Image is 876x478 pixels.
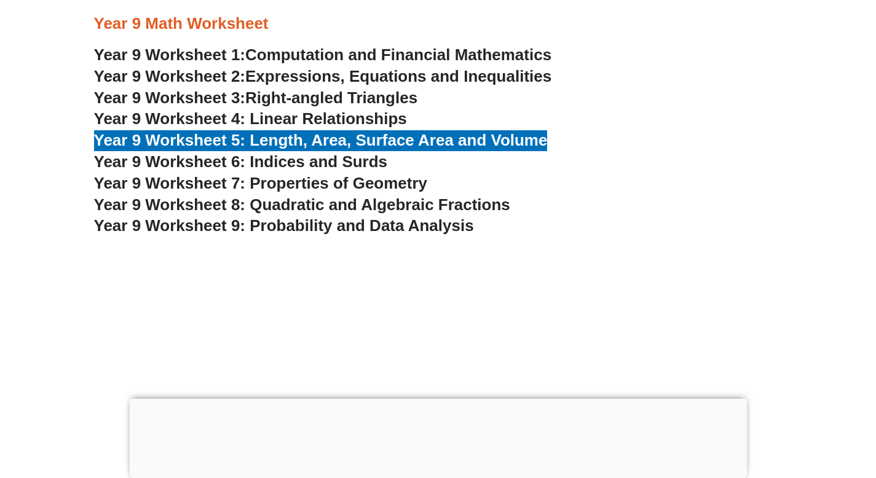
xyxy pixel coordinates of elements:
span: Right-angled Triangles [245,88,417,107]
span: Year 9 Worksheet 2: [94,67,246,85]
a: Year 9 Worksheet 4: Linear Relationships [94,109,407,128]
a: Year 9 Worksheet 7: Properties of Geometry [94,174,428,192]
iframe: Advertisement [129,399,747,475]
a: Year 9 Worksheet 5: Length, Area, Surface Area and Volume [94,131,548,149]
span: Year 9 Worksheet 3: [94,88,246,107]
a: Year 9 Worksheet 1:Computation and Financial Mathematics [94,45,552,64]
iframe: Chat Widget [665,339,876,478]
a: Year 9 Worksheet 3:Right-angled Triangles [94,88,418,107]
a: Year 9 Worksheet 2:Expressions, Equations and Inequalities [94,67,552,85]
a: Year 9 Worksheet 6: Indices and Surds [94,152,388,171]
span: Year 9 Worksheet 1: [94,45,246,64]
a: Year 9 Worksheet 8: Quadratic and Algebraic Fractions [94,195,510,214]
span: Expressions, Equations and Inequalities [245,67,551,85]
h3: Year 9 Math Worksheet [94,14,783,34]
a: Year 9 Worksheet 9: Probability and Data Analysis [94,216,474,235]
span: Computation and Financial Mathematics [245,45,551,64]
iframe: Advertisement [69,290,807,462]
